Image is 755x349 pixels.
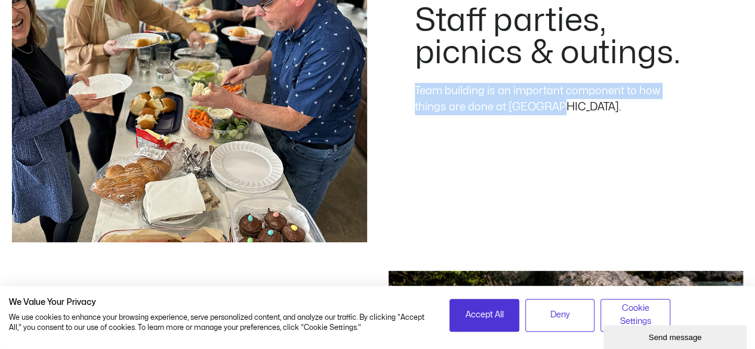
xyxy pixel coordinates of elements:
[9,297,432,308] h2: We Value Your Privacy
[9,313,432,333] p: We use cookies to enhance your browsing experience, serve personalized content, and analyze our t...
[465,308,503,322] span: Accept All
[449,299,519,332] button: Accept all cookies
[600,299,670,332] button: Adjust cookie preferences
[415,5,717,69] h2: Staff parties, picnics & outings.
[603,323,749,349] iframe: chat widget
[415,83,665,115] p: Team building is an important component to how things are done at [GEOGRAPHIC_DATA].
[608,302,662,329] span: Cookie Settings
[550,308,570,322] span: Deny
[525,299,595,332] button: Deny all cookies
